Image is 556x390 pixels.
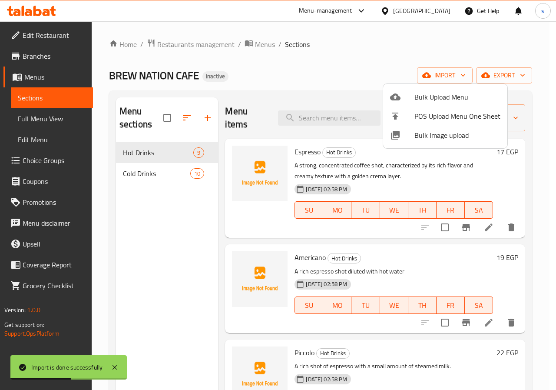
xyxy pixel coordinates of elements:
span: Bulk Upload Menu [414,92,500,102]
li: POS Upload Menu One Sheet [383,107,507,126]
span: POS Upload Menu One Sheet [414,111,500,121]
div: Import is done successfully [31,363,103,372]
span: Bulk Image upload [414,130,500,140]
li: Upload bulk menu [383,87,507,107]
